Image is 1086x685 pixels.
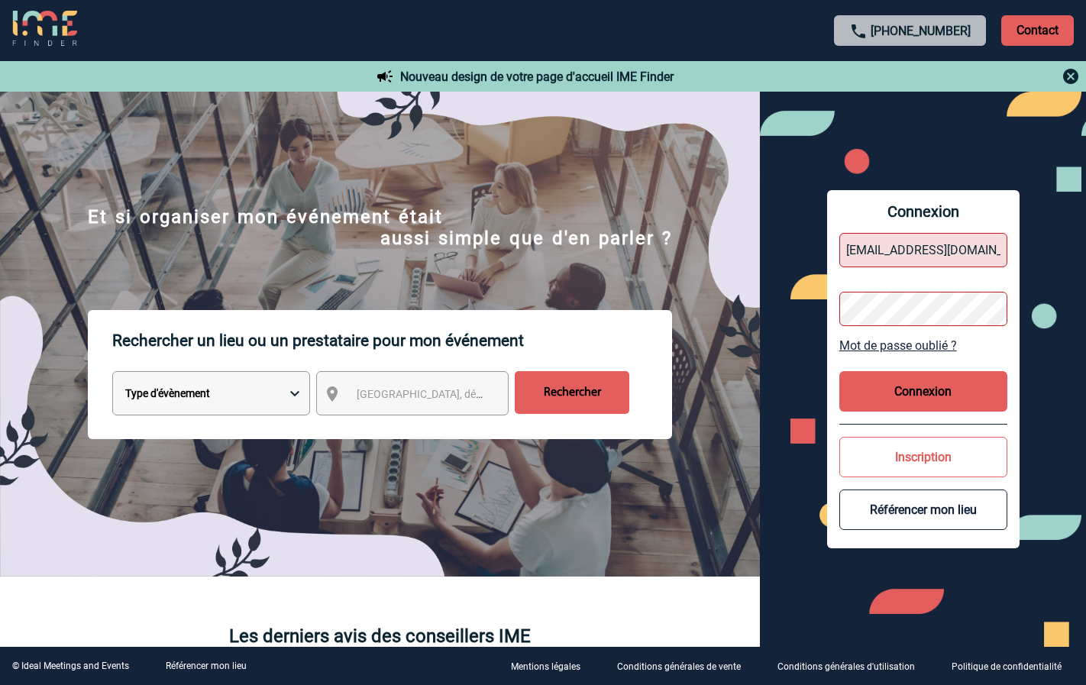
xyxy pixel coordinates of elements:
[12,661,129,671] div: © Ideal Meetings and Events
[939,659,1086,674] a: Politique de confidentialité
[1001,15,1074,46] p: Contact
[617,662,741,673] p: Conditions générales de vente
[839,490,1007,530] button: Référencer mon lieu
[839,338,1007,353] a: Mot de passe oublié ?
[499,659,605,674] a: Mentions légales
[511,662,580,673] p: Mentions légales
[849,22,868,40] img: call-24-px.png
[515,371,629,414] input: Rechercher
[952,662,1062,673] p: Politique de confidentialité
[839,233,1007,267] input: Identifiant ou mot de passe incorrect
[765,659,939,674] a: Conditions générales d'utilisation
[777,662,915,673] p: Conditions générales d'utilisation
[605,659,765,674] a: Conditions générales de vente
[839,437,1007,477] button: Inscription
[166,661,247,671] a: Référencer mon lieu
[112,310,672,371] p: Rechercher un lieu ou un prestataire pour mon événement
[839,371,1007,412] button: Connexion
[839,202,1007,221] span: Connexion
[871,24,971,38] a: [PHONE_NUMBER]
[357,388,569,400] span: [GEOGRAPHIC_DATA], département, région...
